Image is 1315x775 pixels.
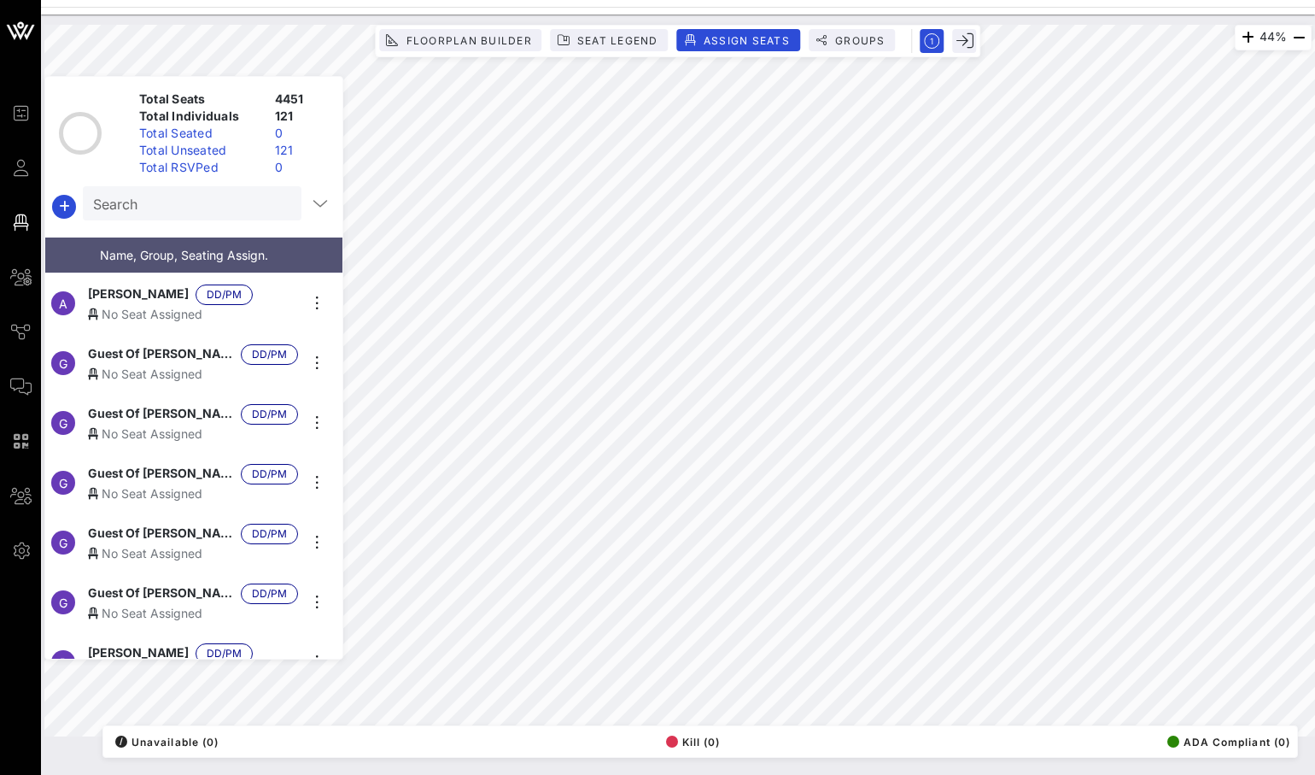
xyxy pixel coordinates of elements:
[88,365,298,383] div: No Seat Assigned
[59,416,67,431] span: G
[268,142,336,159] div: 121
[268,125,336,142] div: 0
[132,108,268,125] div: Total Individuals
[88,643,189,664] span: [PERSON_NAME]
[88,604,298,622] div: No Seat Assigned
[88,464,234,484] span: Guest Of [PERSON_NAME] - [PERSON_NAME]
[100,248,268,262] span: Name, Group, Seating Assign.
[88,404,234,425] span: Guest Of [PERSON_NAME] - [PERSON_NAME]
[59,476,67,490] span: G
[88,584,234,604] span: Guest Of [PERSON_NAME] - [PERSON_NAME]
[1235,25,1312,50] div: 44%
[132,91,268,108] div: Total Seats
[252,405,287,424] span: DD/PM
[703,34,790,47] span: Assign Seats
[405,34,531,47] span: Floorplan Builder
[268,159,336,176] div: 0
[59,596,67,610] span: G
[252,465,287,484] span: DD/PM
[661,730,721,754] button: Kill (0)
[88,524,234,544] span: Guest Of [PERSON_NAME] - [PERSON_NAME]
[88,305,298,323] div: No Seat Assigned
[268,91,336,108] div: 4451
[1167,736,1290,749] span: ADA Compliant (0)
[59,536,67,550] span: G
[207,644,242,663] span: DD/PM
[809,29,896,51] button: Groups
[379,29,541,51] button: Floorplan Builder
[252,345,287,364] span: DD/PM
[576,34,658,47] span: Seat Legend
[59,356,67,371] span: G
[132,142,268,159] div: Total Unseated
[88,344,234,365] span: Guest Of [PERSON_NAME] - [PERSON_NAME]
[115,736,219,749] span: Unavailable (0)
[115,736,127,748] div: /
[88,484,298,502] div: No Seat Assigned
[88,285,189,305] span: [PERSON_NAME]
[551,29,669,51] button: Seat Legend
[88,425,298,443] div: No Seat Assigned
[132,159,268,176] div: Total RSVPed
[207,285,242,304] span: DD/PM
[666,736,721,749] span: Kill (0)
[1162,730,1290,754] button: ADA Compliant (0)
[59,296,67,311] span: A
[60,655,67,670] span: B
[132,125,268,142] div: Total Seated
[88,544,298,562] div: No Seat Assigned
[268,108,336,125] div: 121
[110,730,219,754] button: /Unavailable (0)
[252,584,287,603] span: DD/PM
[252,525,287,543] span: DD/PM
[677,29,800,51] button: Assign Seats
[834,34,885,47] span: Groups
